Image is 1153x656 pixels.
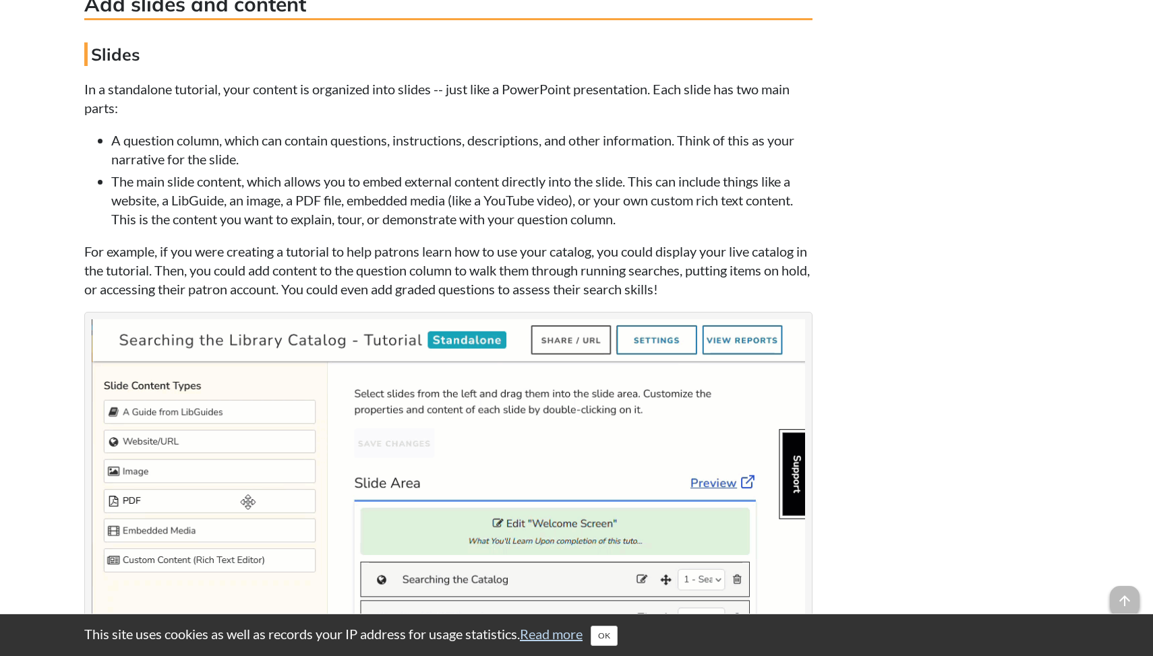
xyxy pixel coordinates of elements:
[84,79,812,117] p: In a standalone tutorial, your content is organized into slides -- just like a PowerPoint present...
[520,626,583,642] a: Read more
[111,131,812,168] li: A question column, which can contain questions, instructions, descriptions, and other information...
[1110,587,1140,603] a: arrow_upward
[71,624,1082,646] div: This site uses cookies as well as records your IP address for usage statistics.
[591,626,618,646] button: Close
[84,242,812,298] p: For example, if you were creating a tutorial to help patrons learn how to use your catalog, you c...
[111,172,812,228] li: The main slide content, which allows you to embed external content directly into the slide. This ...
[1110,586,1140,616] span: arrow_upward
[84,42,812,66] h4: Slides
